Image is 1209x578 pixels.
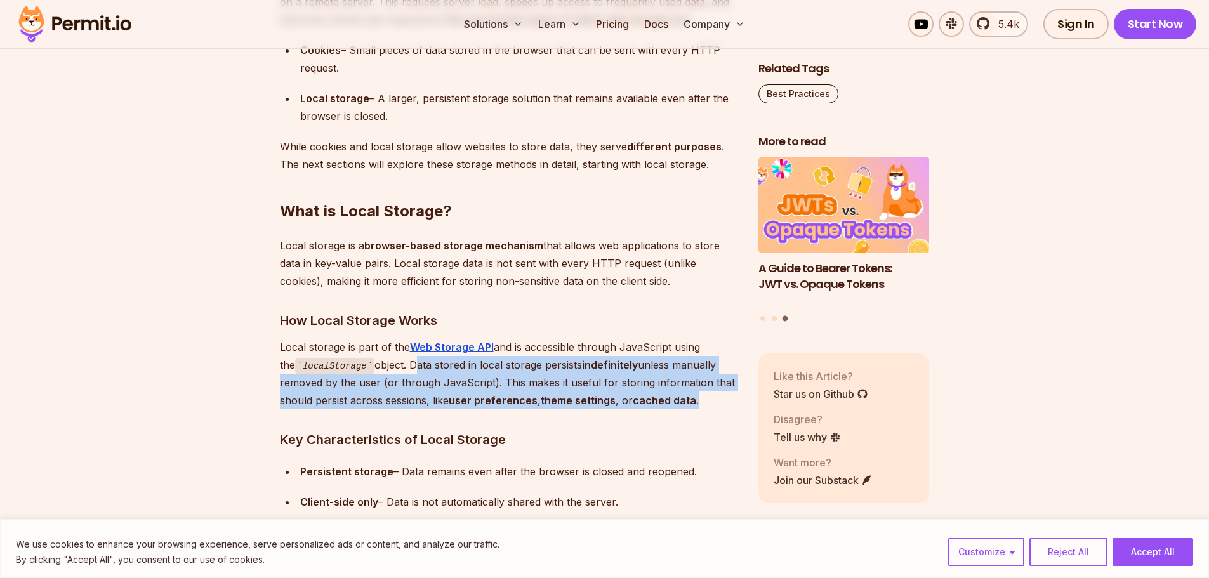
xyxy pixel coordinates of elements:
button: Go to slide 1 [760,316,765,321]
a: Docs [639,11,673,37]
strong: Local storage [300,92,369,105]
button: Go to slide 2 [772,316,777,321]
a: Sign In [1043,9,1109,39]
img: A Guide to Bearer Tokens: JWT vs. Opaque Tokens [758,157,930,254]
a: Pricing [591,11,634,37]
p: Want more? [774,455,873,470]
h3: A Guide to Bearer Tokens: JWT vs. Opaque Tokens [758,261,930,292]
span: 5.4k [991,16,1019,32]
div: Posts [758,157,930,324]
strong: Cookies [300,44,341,56]
h3: How Local Storage Works [280,310,738,331]
p: Local storage is part of the and is accessible through JavaScript using the object. Data stored i... [280,338,738,410]
p: Local storage is a that allows web applications to store data in key-value pairs. Local storage d... [280,237,738,290]
button: Go to slide 3 [783,316,788,322]
h2: What is Local Storage? [280,150,738,221]
strong: browser-based storage mechanism [364,239,543,252]
a: Tell us why [774,430,841,445]
h3: Key Characteristics of Local Storage [280,430,738,450]
button: Reject All [1029,538,1107,566]
button: Customize [948,538,1024,566]
strong: indefinitely [582,358,638,371]
strong: different purposes [627,140,722,153]
strong: Persistent storage [300,465,393,478]
a: A Guide to Bearer Tokens: JWT vs. Opaque TokensA Guide to Bearer Tokens: JWT vs. Opaque Tokens [758,157,930,308]
button: Learn [533,11,586,37]
p: By clicking "Accept All", you consent to our use of cookies. [16,552,499,567]
strong: theme settings [541,394,616,407]
a: Star us on Github [774,386,868,402]
h2: Related Tags [758,61,930,77]
a: Best Practices [758,84,838,103]
p: We use cookies to enhance your browsing experience, serve personalized ads or content, and analyz... [16,537,499,552]
div: – Small pieces of data stored in the browser that can be sent with every HTTP request. [300,41,738,77]
h2: More to read [758,134,930,150]
a: Join our Substack [774,473,873,488]
p: Like this Article? [774,369,868,384]
p: While cookies and local storage allow websites to store data, they serve . The next sections will... [280,138,738,173]
strong: user preferences [449,394,538,407]
button: Accept All [1113,538,1193,566]
div: – Data remains even after the browser is closed and reopened. [300,463,738,480]
code: localStorage [295,358,375,374]
a: Start Now [1114,9,1197,39]
p: Disagree? [774,412,841,427]
strong: Client-side only [300,496,378,508]
div: – A larger, persistent storage solution that remains available even after the browser is closed. [300,89,738,125]
div: – Data is not automatically shared with the server. [300,493,738,511]
a: 5.4k [969,11,1028,37]
li: 3 of 3 [758,157,930,308]
a: Web Storage API [410,341,494,353]
strong: cached data [633,394,696,407]
button: Company [678,11,750,37]
img: Permit logo [13,3,137,46]
button: Solutions [459,11,528,37]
